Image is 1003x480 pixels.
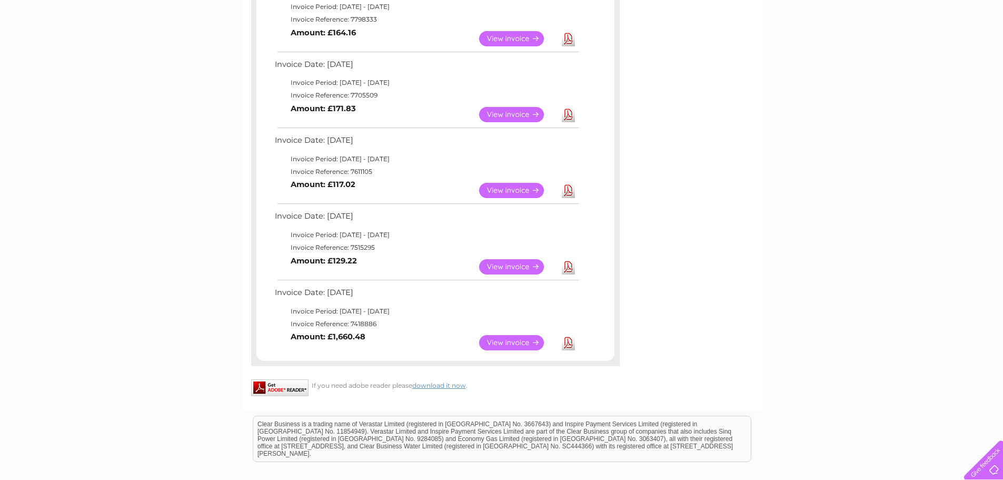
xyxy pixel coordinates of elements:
td: Invoice Period: [DATE] - [DATE] [272,153,580,165]
a: Download [562,31,575,46]
b: Amount: £117.02 [291,180,355,189]
a: View [479,183,557,198]
td: Invoice Date: [DATE] [272,209,580,229]
b: Amount: £171.83 [291,104,356,113]
td: Invoice Reference: 7515295 [272,241,580,254]
a: Download [562,259,575,275]
td: Invoice Reference: 7705509 [272,89,580,102]
a: View [479,259,557,275]
td: Invoice Reference: 7611105 [272,165,580,178]
td: Invoice Reference: 7798333 [272,13,580,26]
td: Invoice Period: [DATE] - [DATE] [272,76,580,89]
td: Invoice Reference: 7418886 [272,318,580,330]
a: View [479,31,557,46]
a: 0333 014 3131 [805,5,877,18]
b: Amount: £164.16 [291,28,356,37]
a: download it now [412,381,466,389]
a: Contact [933,45,959,53]
b: Amount: £1,660.48 [291,332,365,341]
td: Invoice Period: [DATE] - [DATE] [272,305,580,318]
td: Invoice Period: [DATE] - [DATE] [272,229,580,241]
a: View [479,335,557,350]
div: If you need adobe reader please . [251,379,620,389]
div: Clear Business is a trading name of Verastar Limited (registered in [GEOGRAPHIC_DATA] No. 3667643... [253,6,751,51]
a: Energy [844,45,867,53]
a: Water [818,45,838,53]
img: logo.png [35,27,89,60]
a: View [479,107,557,122]
td: Invoice Period: [DATE] - [DATE] [272,1,580,13]
a: Download [562,335,575,350]
td: Invoice Date: [DATE] [272,133,580,153]
td: Invoice Date: [DATE] [272,57,580,77]
a: Log out [968,45,993,53]
a: Blog [911,45,927,53]
a: Download [562,107,575,122]
a: Download [562,183,575,198]
a: Telecoms [873,45,905,53]
td: Invoice Date: [DATE] [272,286,580,305]
b: Amount: £129.22 [291,256,357,266]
